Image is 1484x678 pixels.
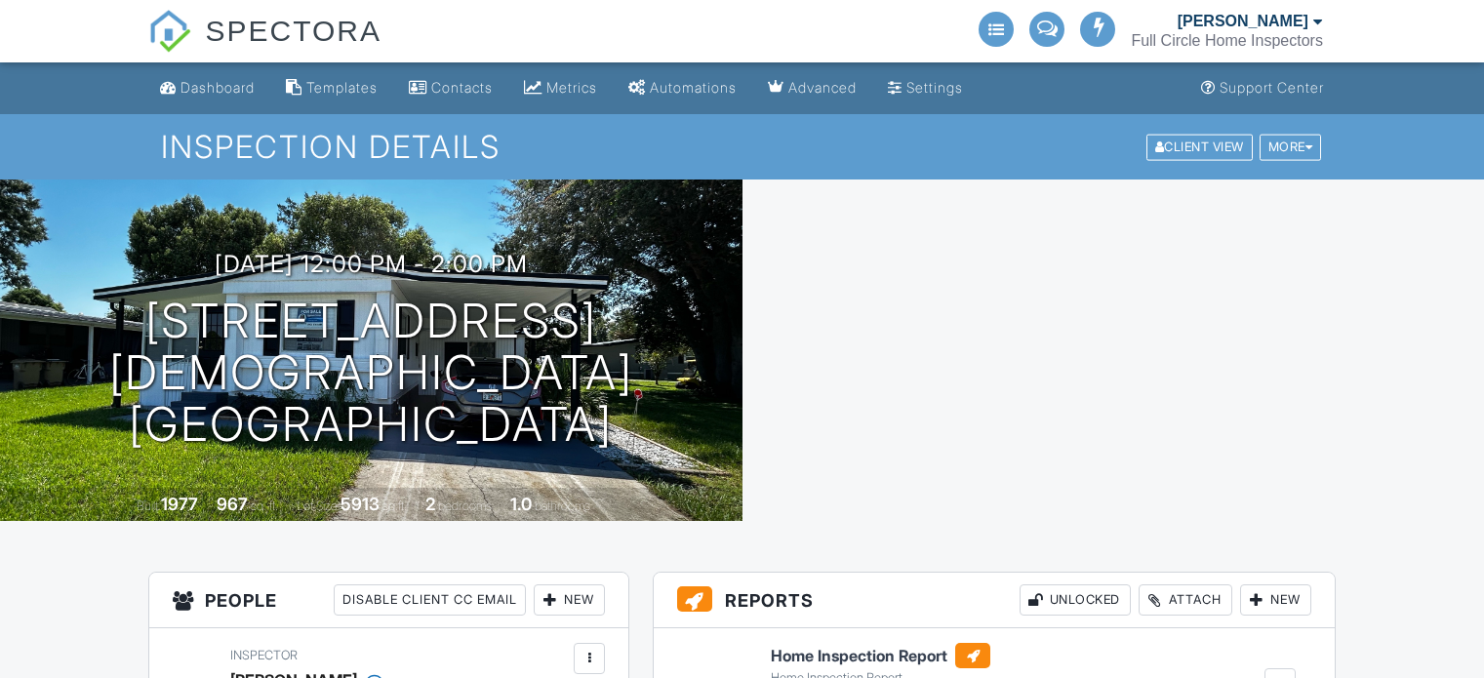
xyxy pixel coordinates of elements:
[438,499,492,513] span: bedrooms
[180,79,255,96] div: Dashboard
[297,499,338,513] span: Lot Size
[148,29,381,65] a: SPECTORA
[341,494,380,514] div: 5913
[431,79,493,96] div: Contacts
[161,130,1323,164] h1: Inspection Details
[278,70,385,106] a: Templates
[1193,70,1332,106] a: Support Center
[382,499,407,513] span: sq.ft.
[510,494,532,514] div: 1.0
[535,499,590,513] span: bathrooms
[1139,584,1232,616] div: Attach
[334,584,526,616] div: Disable Client CC Email
[206,10,382,51] span: SPECTORA
[251,499,278,513] span: sq. ft.
[654,573,1335,628] h3: Reports
[906,79,963,96] div: Settings
[1020,584,1131,616] div: Unlocked
[1260,134,1322,160] div: More
[230,648,298,662] span: Inspector
[306,79,378,96] div: Templates
[425,494,435,514] div: 2
[1146,134,1253,160] div: Client View
[650,79,737,96] div: Automations
[534,584,605,616] div: New
[217,494,248,514] div: 967
[161,494,198,514] div: 1977
[148,10,191,53] img: The Best Home Inspection Software - Spectora
[788,79,857,96] div: Advanced
[31,296,711,450] h1: [STREET_ADDRESS] [DEMOGRAPHIC_DATA][GEOGRAPHIC_DATA]
[546,79,597,96] div: Metrics
[1178,12,1308,31] div: [PERSON_NAME]
[137,499,158,513] span: Built
[401,70,501,106] a: Contacts
[1144,139,1258,153] a: Client View
[215,251,528,277] h3: [DATE] 12:00 pm - 2:00 pm
[152,70,262,106] a: Dashboard
[760,70,864,106] a: Advanced
[621,70,744,106] a: Automations (Advanced)
[771,643,990,668] h6: Home Inspection Report
[149,573,628,628] h3: People
[1220,79,1324,96] div: Support Center
[880,70,971,106] a: Settings
[1240,584,1311,616] div: New
[1131,31,1323,51] div: Full Circle Home Inspectors
[516,70,605,106] a: Metrics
